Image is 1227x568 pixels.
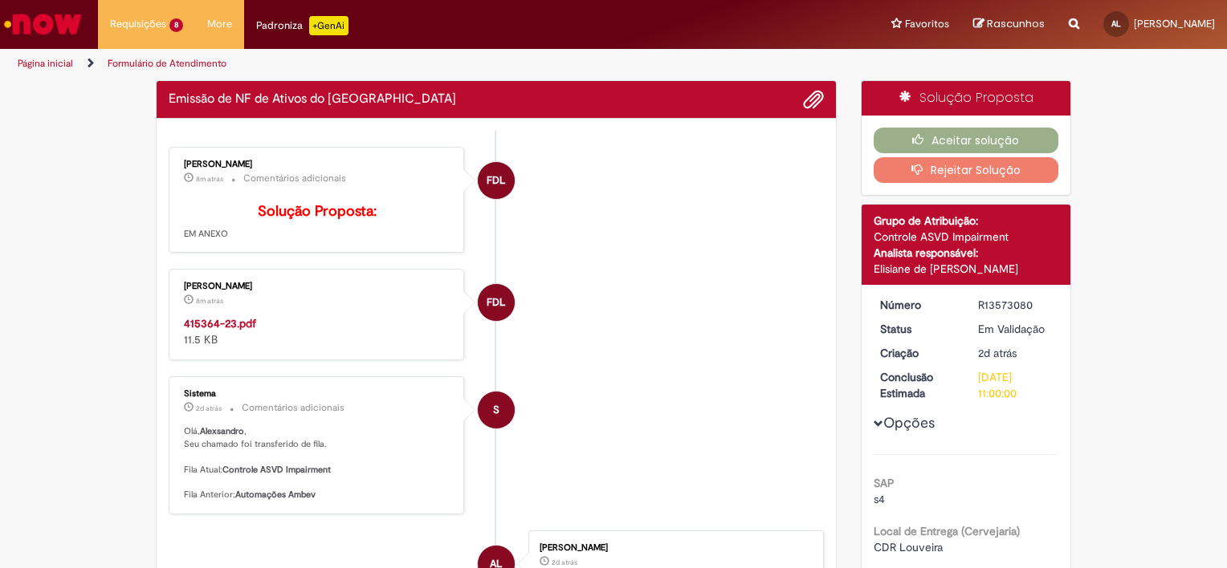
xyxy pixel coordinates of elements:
[256,16,349,35] div: Padroniza
[478,284,515,321] div: Franciele De Lima
[978,369,1053,401] div: [DATE] 11:00:00
[803,89,824,110] button: Adicionar anexos
[196,296,223,306] span: 8m atrás
[110,16,166,32] span: Requisições
[169,18,183,32] span: 8
[184,316,256,331] a: 415364-23.pdf
[874,245,1059,261] div: Analista responsável:
[2,8,84,40] img: ServiceNow
[868,321,967,337] dt: Status
[18,57,73,70] a: Página inicial
[184,315,451,347] div: 11.5 KB
[184,160,451,169] div: [PERSON_NAME]
[905,16,949,32] span: Favoritos
[196,404,222,413] time: 27/09/2025 13:33:35
[12,49,806,79] ul: Trilhas de página
[478,392,515,428] div: System
[868,345,967,361] dt: Criação
[874,476,895,490] b: SAP
[874,524,1020,538] b: Local de Entrega (Cervejaria)
[487,161,505,200] span: FDL
[196,174,223,184] time: 29/09/2025 08:50:42
[874,540,943,554] span: CDR Louveira
[243,172,346,185] small: Comentários adicionais
[184,204,451,241] p: EM ANEXO
[540,543,807,553] div: [PERSON_NAME]
[196,404,222,413] span: 2d atrás
[973,17,1045,32] a: Rascunhos
[207,16,232,32] span: More
[478,162,515,199] div: Franciele De Lima
[868,297,967,313] dt: Número
[874,229,1059,245] div: Controle ASVD Impairment
[978,321,1053,337] div: Em Validação
[258,202,377,221] b: Solução Proposta:
[108,57,226,70] a: Formulário de Atendimento
[874,492,885,506] span: s4
[978,345,1053,361] div: 27/09/2025 13:33:32
[487,283,505,322] span: FDL
[987,16,1045,31] span: Rascunhos
[874,261,1059,277] div: Elisiane de [PERSON_NAME]
[978,346,1017,360] span: 2d atrás
[552,558,577,567] time: 27/09/2025 13:31:40
[978,346,1017,360] time: 27/09/2025 13:33:32
[874,157,1059,183] button: Rejeitar Solução
[309,16,349,35] p: +GenAi
[874,128,1059,153] button: Aceitar solução
[493,391,499,429] span: S
[169,92,456,107] h2: Emissão de NF de Ativos do ASVD Histórico de tíquete
[862,81,1071,116] div: Solução Proposta
[222,464,331,476] b: Controle ASVD Impairment
[1134,17,1215,30] span: [PERSON_NAME]
[235,489,316,501] b: Automações Ambev
[978,297,1053,313] div: R13573080
[1111,18,1121,29] span: AL
[868,369,967,401] dt: Conclusão Estimada
[184,425,451,501] p: Olá, , Seu chamado foi transferido de fila. Fila Atual: Fila Anterior:
[196,174,223,184] span: 8m atrás
[552,558,577,567] span: 2d atrás
[184,282,451,291] div: [PERSON_NAME]
[196,296,223,306] time: 29/09/2025 08:50:36
[242,401,344,415] small: Comentários adicionais
[184,389,451,399] div: Sistema
[200,425,244,437] b: Alexsandro
[874,213,1059,229] div: Grupo de Atribuição:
